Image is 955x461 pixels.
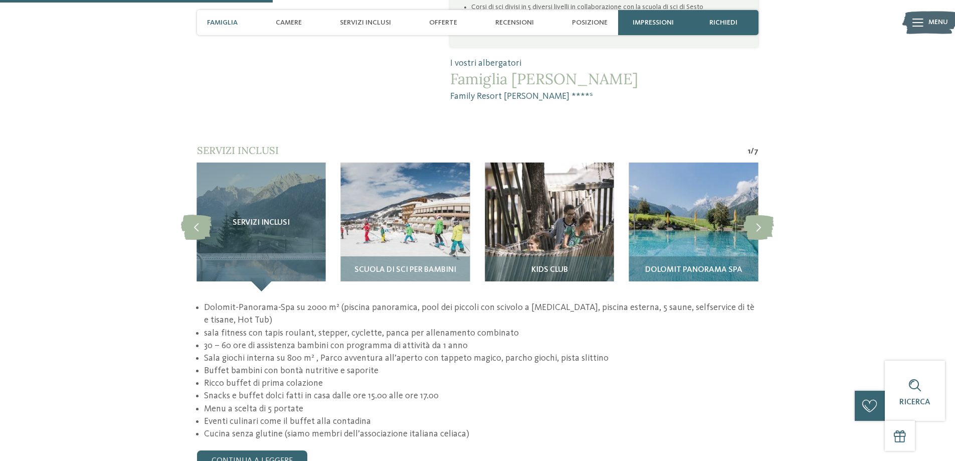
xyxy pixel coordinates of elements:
span: Famiglia [207,19,238,27]
span: Recensioni [495,19,534,27]
span: Servizi inclusi [233,219,290,228]
li: Ricco buffet di prima colazione [204,377,758,390]
li: Corsi di sci divisi in 5 diversi livelli in collaborazione con la scuola di sci di Sesto [471,2,743,12]
img: Il nostro family hotel a Sesto, il vostro rifugio sulle Dolomiti. [629,163,758,291]
li: 30 – 60 ore di assistenza bambini con programma di attività da 1 anno [204,340,758,352]
span: Servizi inclusi [340,19,391,27]
span: Ricerca [899,398,930,406]
span: Family Resort [PERSON_NAME] ****ˢ [450,90,758,103]
li: sala fitness con tapis roulant, stepper, cyclette, panca per allenamento combinato [204,327,758,340]
img: Il nostro family hotel a Sesto, il vostro rifugio sulle Dolomiti. [485,163,614,291]
span: Famiglia [PERSON_NAME] [450,70,758,88]
span: Scuola di sci per bambini [354,266,456,275]
span: 7 [754,146,758,157]
span: Kids Club [531,266,568,275]
li: Buffet bambini con bontà nutritive e saporite [204,365,758,377]
span: / [750,146,754,157]
li: Snacks e buffet dolci fatti in casa dalle ore 15.00 alle ore 17.00 [204,390,758,402]
li: Eventi culinari come il buffet alla contadina [204,415,758,428]
img: Il nostro family hotel a Sesto, il vostro rifugio sulle Dolomiti. [341,163,470,291]
span: Camere [276,19,302,27]
span: Servizi inclusi [197,144,279,157]
li: Cucina senza glutine (siamo membri dell’associazione italiana celiaca) [204,428,758,440]
span: Impressioni [633,19,674,27]
span: Posizione [572,19,608,27]
span: I vostri albergatori [450,57,758,70]
li: Dolomit-Panorama-Spa su 2000 m² (piscina panoramica, pool dei piccoli con scivolo a [MEDICAL_DATA... [204,301,758,327]
span: 1 [747,146,750,157]
span: richiedi [709,19,737,27]
li: Sala giochi interna su 800 m² , Parco avventura all’aperto con tappeto magico, parcho giochi, pis... [204,352,758,365]
li: Menu a scelta di 5 portate [204,403,758,415]
span: Offerte [429,19,457,27]
span: Dolomit Panorama SPA [645,266,742,275]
